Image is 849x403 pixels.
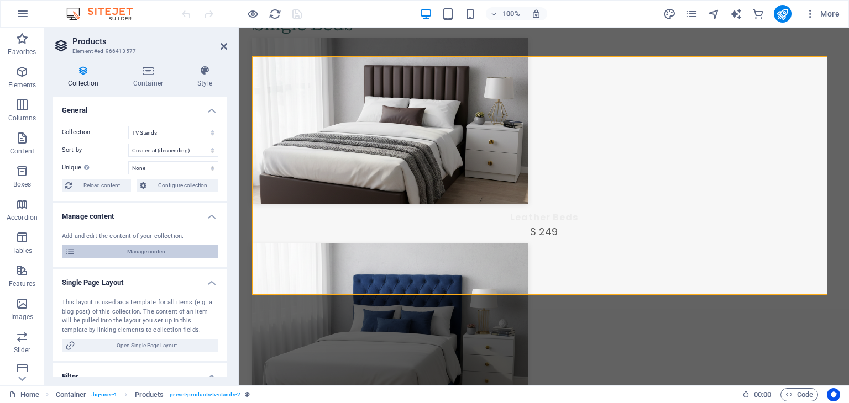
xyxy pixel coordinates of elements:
span: . bg-user-1 [91,388,117,401]
span: Code [785,388,813,401]
i: AI Writer [730,8,742,20]
p: Columns [8,114,36,123]
span: More [805,8,840,19]
span: Manage content [78,245,215,258]
button: pages [685,7,699,20]
p: Slider [14,346,31,354]
span: Click to select. Double-click to edit [56,388,87,401]
p: Tables [12,246,32,255]
h4: Collection [53,65,118,88]
div: This layout is used as a template for all items (e.g. a blog post) of this collection. The conten... [62,298,218,335]
button: Open Single Page Layout [62,339,218,352]
button: More [800,5,844,23]
label: Sort by [62,144,128,157]
p: Boxes [13,180,32,189]
i: On resize automatically adjust zoom level to fit chosen device. [531,9,541,19]
p: Accordion [7,213,38,222]
p: Images [11,312,34,321]
p: Favorites [8,47,36,56]
label: Collection [62,126,128,139]
button: reload [268,7,281,20]
p: Elements [8,81,36,89]
label: Unique [62,161,128,174]
button: text_generator [730,7,743,20]
h4: Filter [53,363,227,383]
button: Code [780,388,818,401]
h2: Products [72,36,227,46]
span: . preset-products-tv-stands-2 [168,388,240,401]
i: Reload page [269,8,281,20]
div: Add and edit the content of your collection. [62,232,218,241]
span: 00 00 [754,388,771,401]
button: 100% [486,7,525,20]
button: Click here to leave preview mode and continue editing [246,7,259,20]
i: Navigator [707,8,720,20]
button: commerce [752,7,765,20]
i: This element is a customizable preset [245,391,250,397]
h6: Session time [742,388,772,401]
i: Commerce [752,8,764,20]
i: Publish [776,8,789,20]
button: navigator [707,7,721,20]
button: Reload content [62,179,131,192]
h4: Container [118,65,182,88]
a: Click to cancel selection. Double-click to open Pages [9,388,39,401]
h4: General [53,97,227,117]
span: Reload content [75,179,128,192]
nav: breadcrumb [56,388,250,401]
i: Design (Ctrl+Alt+Y) [663,8,676,20]
span: Click to select. Double-click to edit [135,388,164,401]
img: Editor Logo [64,7,146,20]
button: Usercentrics [827,388,840,401]
span: Open Single Page Layout [78,339,215,352]
button: publish [774,5,792,23]
button: design [663,7,677,20]
p: Features [9,279,35,288]
button: Manage content [62,245,218,258]
span: : [762,390,763,399]
h4: Manage content [53,203,227,223]
h3: Element #ed-966413577 [72,46,205,56]
p: Content [10,147,34,156]
h4: Single Page Layout [53,269,227,289]
span: Configure collection [150,179,215,192]
h4: Style [182,65,227,88]
button: Configure collection [137,179,218,192]
h6: 100% [502,7,520,20]
i: Pages (Ctrl+Alt+S) [685,8,698,20]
